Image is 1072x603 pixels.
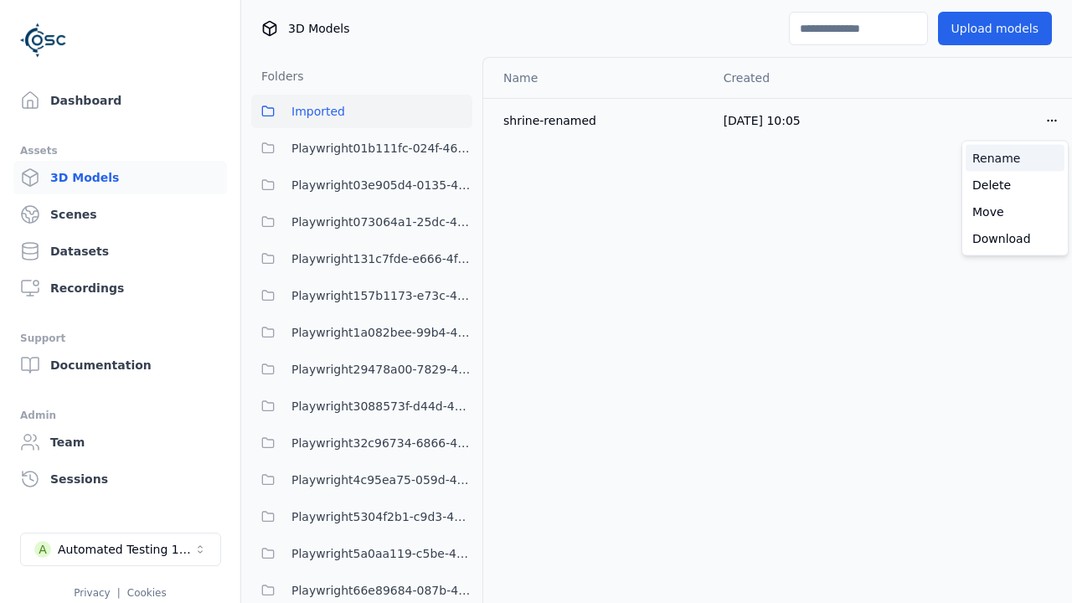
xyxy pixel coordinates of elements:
a: Move [966,198,1064,225]
a: Download [966,225,1064,252]
a: Delete [966,172,1064,198]
a: Rename [966,145,1064,172]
